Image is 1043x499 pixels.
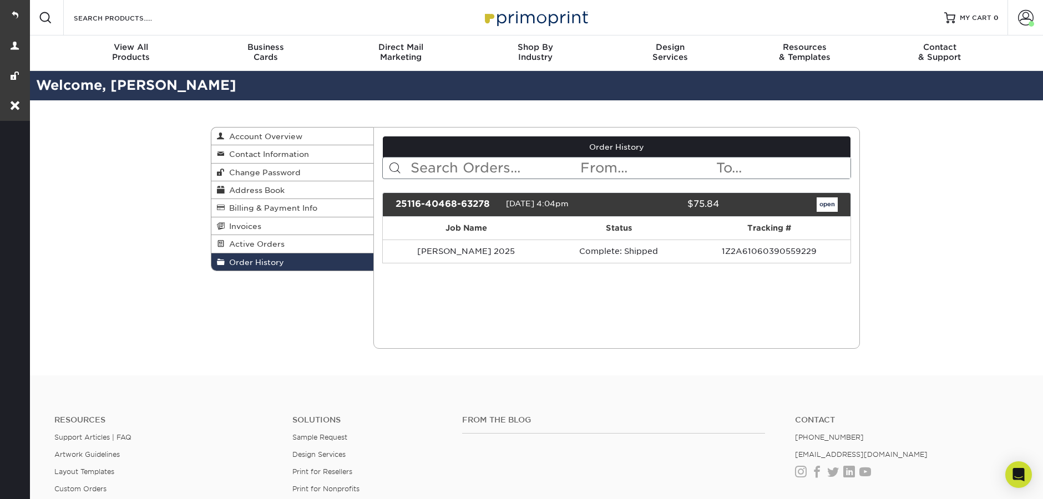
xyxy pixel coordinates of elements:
[225,258,284,267] span: Order History
[737,42,872,62] div: & Templates
[737,42,872,52] span: Resources
[715,157,850,179] input: To...
[602,42,737,62] div: Services
[688,217,850,240] th: Tracking #
[872,42,1007,62] div: & Support
[211,217,373,235] a: Invoices
[462,415,765,425] h4: From the Blog
[64,35,199,71] a: View AllProducts
[333,42,468,62] div: Marketing
[468,42,603,62] div: Industry
[383,240,550,263] td: [PERSON_NAME] 2025
[199,42,333,62] div: Cards
[409,157,580,179] input: Search Orders...
[506,199,569,208] span: [DATE] 4:04pm
[211,128,373,145] a: Account Overview
[64,42,199,52] span: View All
[199,35,333,71] a: BusinessCards
[211,164,373,181] a: Change Password
[28,75,1043,96] h2: Welcome, [PERSON_NAME]
[225,222,261,231] span: Invoices
[292,467,352,476] a: Print for Resellers
[211,235,373,253] a: Active Orders
[608,197,727,212] div: $75.84
[602,35,737,71] a: DesignServices
[292,450,346,459] a: Design Services
[292,415,445,425] h4: Solutions
[211,253,373,271] a: Order History
[225,186,285,195] span: Address Book
[64,42,199,62] div: Products
[795,433,864,441] a: [PHONE_NUMBER]
[211,181,373,199] a: Address Book
[225,240,285,248] span: Active Orders
[602,42,737,52] span: Design
[292,433,347,441] a: Sample Request
[225,150,309,159] span: Contact Information
[333,42,468,52] span: Direct Mail
[817,197,838,212] a: open
[54,415,276,425] h4: Resources
[292,485,360,493] a: Print for Nonprofits
[54,433,131,441] a: Support Articles | FAQ
[73,11,181,24] input: SEARCH PRODUCTS.....
[199,42,333,52] span: Business
[333,35,468,71] a: Direct MailMarketing
[688,240,850,263] td: 1Z2A61060390559229
[994,14,999,22] span: 0
[225,168,301,177] span: Change Password
[550,240,688,263] td: Complete: Shipped
[54,450,120,459] a: Artwork Guidelines
[211,145,373,163] a: Contact Information
[211,199,373,217] a: Billing & Payment Info
[550,217,688,240] th: Status
[3,465,94,495] iframe: Google Customer Reviews
[872,42,1007,52] span: Contact
[383,136,851,157] a: Order History
[579,157,715,179] input: From...
[1005,461,1032,488] div: Open Intercom Messenger
[468,42,603,52] span: Shop By
[225,203,317,212] span: Billing & Payment Info
[737,35,872,71] a: Resources& Templates
[468,35,603,71] a: Shop ByIndustry
[795,450,928,459] a: [EMAIL_ADDRESS][DOMAIN_NAME]
[225,132,302,141] span: Account Overview
[383,217,550,240] th: Job Name
[872,35,1007,71] a: Contact& Support
[960,13,991,23] span: MY CART
[795,415,1016,425] a: Contact
[387,197,506,212] div: 25116-40468-63278
[480,6,591,29] img: Primoprint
